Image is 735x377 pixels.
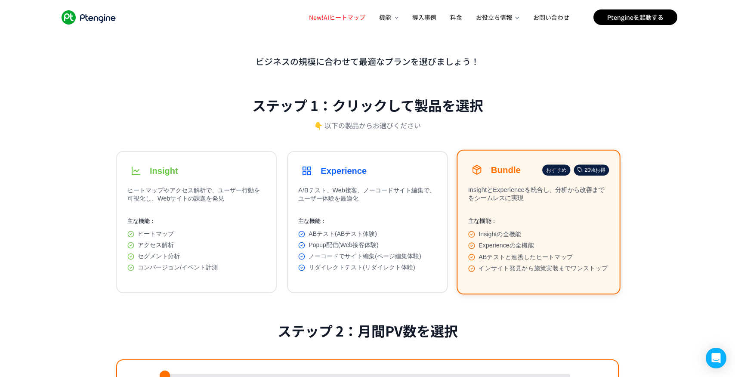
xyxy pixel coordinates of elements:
h3: Experience [321,166,367,176]
span: ABテスト(ABテスト体験) [309,230,377,238]
p: InsightとExperienceを統合し、分析から改善までをシームレスに実現 [468,185,609,207]
span: お役立ち情報 [476,13,513,22]
p: 👇 以下の製品からお選びください [314,120,421,130]
span: 機能 [379,13,393,22]
button: ExperienceA/Bテスト、Web接客、ノーコードサイト編集で、ユーザー体験を最適化主な機能：ABテスト(ABテスト体験)Popup配信(Web接客体験)ノーコードでサイト編集(ページ編集... [287,151,448,293]
h2: ステップ 2：月間PV数を選択 [278,321,458,340]
p: A/Bテスト、Web接客、ノーコードサイト編集で、ユーザー体験を最適化 [298,186,436,207]
span: セグメント分析 [138,253,180,260]
span: コンバージョン/イベント計測 [138,264,218,272]
span: インサイト発見から施策実装までワンストップ [479,265,608,272]
span: 料金 [450,13,462,22]
span: ヒートマップ [138,230,174,238]
button: Bundleおすすめ20%お得InsightとExperienceを統合し、分析から改善までをシームレスに実現主な機能：Insightの全機能Experienceの全機能ABテストと連携したヒー... [457,150,621,295]
span: AIヒートマップ [309,13,365,22]
p: 主な機能： [298,217,436,225]
a: Ptengineを起動する [593,9,677,25]
span: ノーコードでサイト編集(ページ編集体験) [309,253,421,260]
div: 20%お得 [574,164,609,176]
h3: Insight [150,166,178,176]
button: Insightヒートマップやアクセス解析で、ユーザー行動を可視化し、Webサイトの課題を発見主な機能：ヒートマップアクセス解析セグメント分析コンバージョン/イベント計測 [116,151,277,293]
span: New! [309,13,324,22]
h3: Bundle [491,165,520,175]
span: Experienceの全機能 [479,242,534,250]
p: ビジネスの規模に合わせて最適なプランを選びましょう！ [116,55,619,68]
div: Open Intercom Messenger [706,348,726,368]
div: おすすめ [542,164,570,176]
p: ヒートマップやアクセス解析で、ユーザー行動を可視化し、Webサイトの課題を発見 [127,186,266,207]
h2: ステップ 1：クリックして製品を選択 [252,95,483,115]
p: 主な機能： [127,217,266,225]
span: 導入事例 [412,13,436,22]
span: アクセス解析 [138,241,174,249]
span: お問い合わせ [533,13,569,22]
span: Insightの全機能 [479,230,521,238]
span: ABテストと連携したヒートマップ [479,253,573,261]
span: リダイレクトテスト(リダイレクト体験) [309,264,415,272]
span: Popup配信(Web接客体験) [309,241,378,249]
p: 主な機能： [468,217,609,225]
